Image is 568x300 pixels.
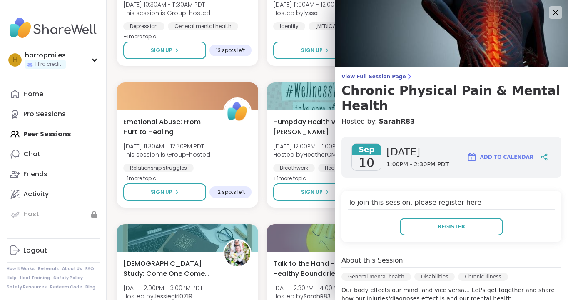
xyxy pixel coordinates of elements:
[38,266,59,272] a: Referrals
[7,275,17,281] a: Help
[273,42,357,59] button: Sign Up
[123,42,206,59] button: Sign Up
[7,164,100,184] a: Friends
[341,73,561,113] a: View Full Session PageChronic Physical Pain & Mental Health
[7,266,35,272] a: How It Works
[7,104,100,124] a: Pro Sessions
[25,51,66,60] div: harropmiles
[53,275,83,281] a: Safety Policy
[273,9,355,17] span: Hosted by
[386,145,449,159] span: [DATE]
[50,284,82,290] a: Redeem Code
[216,189,245,195] span: 12 spots left
[304,150,344,159] b: HeatherCM24
[301,47,323,54] span: Sign Up
[318,164,368,172] div: Healthy habits
[273,142,353,150] span: [DATE] 12:00PM - 1:00PM PDT
[463,147,537,167] button: Add to Calendar
[168,22,238,30] div: General mental health
[23,210,39,219] div: Host
[151,47,172,54] span: Sign Up
[304,9,318,17] b: lyssa
[13,55,17,65] span: h
[341,83,561,113] h3: Chronic Physical Pain & Mental Health
[301,188,323,196] span: Sign Up
[23,190,49,199] div: Activity
[20,275,50,281] a: Host Training
[7,84,100,104] a: Home
[400,218,503,235] button: Register
[151,188,172,196] span: Sign Up
[23,150,40,159] div: Chat
[386,160,449,169] span: 1:00PM - 2:30PM PDT
[341,117,561,127] h4: Hosted by:
[123,117,214,137] span: Emotional Abuse: From Hurt to Healing
[379,117,415,127] a: SarahR83
[224,99,250,125] img: ShareWell
[458,272,508,281] div: Chronic Illness
[341,73,561,80] span: View Full Session Page
[7,144,100,164] a: Chat
[216,47,245,54] span: 13 spots left
[7,284,47,290] a: Safety Resources
[23,90,43,99] div: Home
[309,22,364,30] div: [MEDICAL_DATA]
[123,9,210,17] span: This session is Group-hosted
[341,272,411,281] div: General mental health
[23,170,47,179] div: Friends
[273,183,357,201] button: Sign Up
[123,22,164,30] div: Depression
[352,144,381,155] span: Sep
[273,150,353,159] span: Hosted by
[341,255,403,265] h4: About this Session
[359,155,374,170] span: 10
[7,204,100,224] a: Host
[273,117,364,137] span: Humpday Health w/ [PERSON_NAME]
[438,223,465,230] span: Register
[7,13,100,42] img: ShareWell Nav Logo
[273,284,353,292] span: [DATE] 2:30PM - 4:00PM PDT
[85,284,95,290] a: Blog
[7,240,100,260] a: Logout
[23,110,66,119] div: Pro Sessions
[414,272,455,281] div: Disabilities
[123,284,203,292] span: [DATE] 2:00PM - 3:00PM PDT
[85,266,94,272] a: FAQ
[273,0,355,9] span: [DATE] 11:00AM - 12:00PM PDT
[123,150,210,159] span: This session is Group-hosted
[35,61,61,68] span: 1 Pro credit
[123,164,194,172] div: Relationship struggles
[480,153,533,161] span: Add to Calendar
[123,142,210,150] span: [DATE] 11:30AM - 12:30PM PDT
[273,22,305,30] div: Identity
[348,197,555,210] h4: To join this session, please register here
[273,164,315,172] div: Breathwork
[224,240,250,266] img: Jessiegirl0719
[273,259,364,279] span: Talk to the Hand - Setting Healthy Boundaries
[7,184,100,204] a: Activity
[23,246,47,255] div: Logout
[62,266,82,272] a: About Us
[123,183,206,201] button: Sign Up
[123,0,210,9] span: [DATE] 10:30AM - 11:30AM PDT
[123,259,214,279] span: [DEMOGRAPHIC_DATA] Study: Come One Come All
[467,152,477,162] img: ShareWell Logomark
